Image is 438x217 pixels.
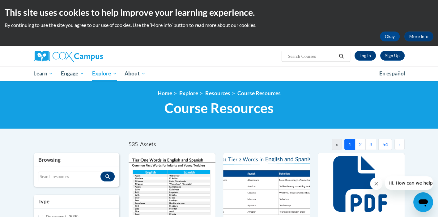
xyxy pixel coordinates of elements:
[344,139,355,150] button: 1
[38,156,115,164] h3: Browsing
[61,70,84,77] span: Engage
[394,139,405,150] button: Next
[380,32,400,41] button: Okay
[57,66,88,81] a: Engage
[266,139,404,150] nav: Pagination Navigation
[38,172,101,182] input: Search resources
[34,51,103,62] img: Cox Campus
[100,172,115,181] button: Search resources
[370,177,382,190] iframe: Close message
[355,51,376,61] a: Log In
[129,141,138,147] span: 535
[121,66,150,81] a: About
[223,153,310,215] img: 836e94b2-264a-47ae-9840-fb2574307f3b.pdf
[24,66,414,81] div: Main menu
[237,90,281,96] a: Course Resources
[378,139,392,150] button: 54
[92,70,117,77] span: Explore
[205,90,230,96] a: Resources
[337,53,346,60] button: Search
[164,100,274,116] span: Course Resources
[4,4,50,9] span: Hi. How can we help?
[379,70,405,77] span: En español
[5,6,433,19] h2: This site uses cookies to help improve your learning experience.
[385,176,433,190] iframe: Message from company
[30,66,57,81] a: Learn
[125,70,146,77] span: About
[5,22,433,28] p: By continuing to use the site you agree to our use of cookies. Use the ‘More info’ button to read...
[158,90,172,96] a: Home
[380,51,405,61] a: Register
[413,192,433,212] iframe: Button to launch messaging window
[398,141,401,147] span: »
[34,51,151,62] a: Cox Campus
[287,53,337,60] input: Search Courses
[365,139,376,150] button: 3
[33,70,53,77] span: Learn
[179,90,198,96] a: Explore
[88,66,121,81] a: Explore
[375,67,409,80] a: En español
[140,141,156,147] span: Assets
[404,32,433,41] a: More Info
[129,153,215,215] img: d35314be-4b7e-462d-8f95-b17e3d3bb747.pdf
[38,198,115,205] h3: Type
[355,139,366,150] button: 2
